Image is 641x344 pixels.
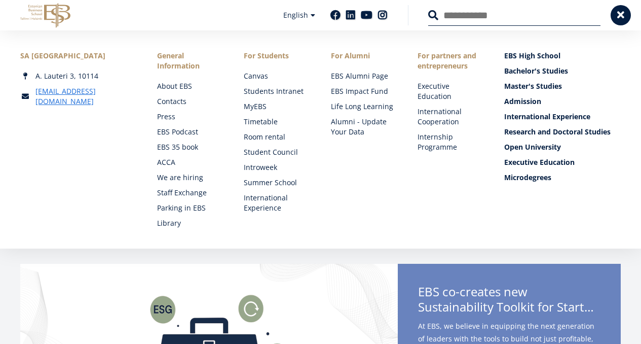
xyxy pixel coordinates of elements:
[418,284,600,318] span: EBS co-creates new
[244,178,310,188] a: Summer School
[504,66,621,76] a: Bachelor's Studies
[504,127,621,137] a: Research and Doctoral Studies
[157,127,223,137] a: EBS Podcast
[504,157,621,167] a: Executive Education
[504,142,621,152] a: Open University
[244,147,310,157] a: Student Council
[331,101,397,112] a: Life Long Learning
[157,142,223,152] a: EBS 35 book
[20,51,137,61] div: SA [GEOGRAPHIC_DATA]
[157,157,223,167] a: ACCA
[244,162,310,173] a: Introweek
[244,117,310,127] a: Timetable
[331,51,397,61] span: For Alumni
[157,112,223,122] a: Press
[20,71,137,81] div: A. Lauteri 3, 10114
[331,71,397,81] a: EBS Alumni Page
[157,96,223,107] a: Contacts
[35,86,137,107] a: [EMAIL_ADDRESS][DOMAIN_NAME]
[361,10,372,20] a: Youtube
[157,81,223,91] a: About EBS
[418,51,484,71] span: For partners and entrepreneurs
[157,188,223,198] a: Staff Exchange
[157,173,223,183] a: We are hiring
[244,86,310,96] a: Students Intranet
[157,51,223,71] span: General Information
[244,193,310,213] a: International Experience
[504,173,621,183] a: Microdegrees
[418,81,484,101] a: Executive Education
[244,132,310,142] a: Room rental
[418,132,484,152] a: Internship Programme
[244,101,310,112] a: MyEBS
[244,71,310,81] a: Canvas
[157,203,223,213] a: Parking in EBS
[504,96,621,107] a: Admission
[504,51,621,61] a: EBS High School
[418,299,600,315] span: Sustainability Toolkit for Startups
[346,10,356,20] a: Linkedin
[331,86,397,96] a: EBS Impact Fund
[418,107,484,127] a: International Cooperation
[504,112,621,122] a: International Experience
[378,10,388,20] a: Instagram
[504,81,621,91] a: Master's Studies
[244,51,310,61] a: For Students
[331,117,397,137] a: Alumni - Update Your Data
[157,218,223,228] a: Library
[330,10,341,20] a: Facebook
